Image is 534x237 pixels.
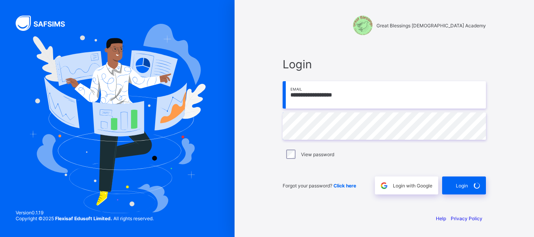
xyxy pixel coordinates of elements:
img: google.396cfc9801f0270233282035f929180a.svg [380,181,389,190]
span: Great Blessings [DEMOGRAPHIC_DATA] Academy [376,23,486,29]
span: Login [283,57,486,71]
span: Forgot your password? [283,183,356,189]
span: Login with Google [393,183,432,189]
a: Click here [333,183,356,189]
img: Hero Image [29,24,206,214]
img: SAFSIMS Logo [16,16,74,31]
span: Version 0.1.19 [16,210,154,216]
span: Login [456,183,468,189]
a: Privacy Policy [451,216,482,221]
a: Help [436,216,446,221]
span: Copyright © 2025 All rights reserved. [16,216,154,221]
strong: Flexisaf Edusoft Limited. [55,216,112,221]
label: View password [301,151,334,157]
